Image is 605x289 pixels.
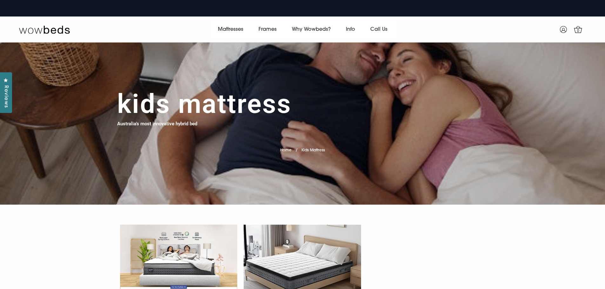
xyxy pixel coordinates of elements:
[117,120,197,128] h4: Australia's most innovative hybrid bed
[210,21,251,38] a: Mattresses
[363,21,395,38] a: Call Us
[338,21,363,38] a: Info
[280,140,325,156] nav: breadcrumbs
[296,148,298,152] span: /
[284,21,338,38] a: Why Wowbeds?
[301,148,325,152] span: Kids Mattress
[251,21,284,38] a: Frames
[117,88,292,120] h1: Kids Mattress
[575,28,581,34] span: 0
[570,22,586,37] a: 0
[19,25,70,34] img: Wow Beds Logo
[280,148,292,152] a: Home
[2,85,10,108] span: Reviews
